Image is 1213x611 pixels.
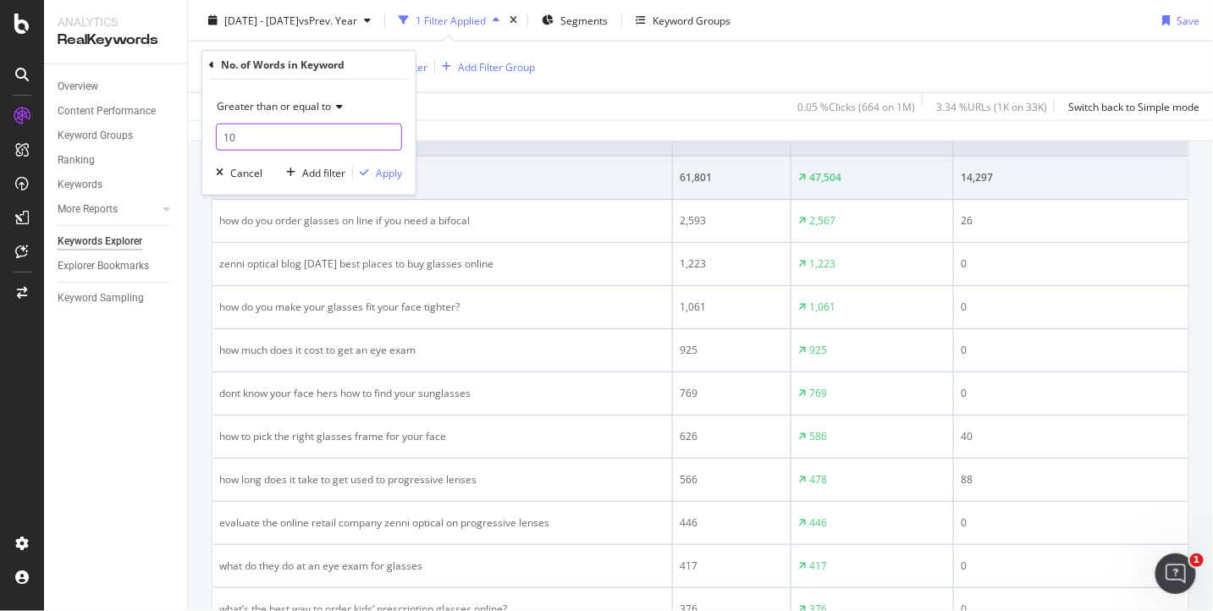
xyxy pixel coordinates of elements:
a: Content Performance [58,102,175,120]
div: RealKeywords [58,30,174,50]
div: how do you order glasses on line if you need a bifocal [219,213,665,228]
div: Cancel [230,165,262,179]
div: Save [1177,13,1199,27]
div: 626 [680,429,784,444]
button: [DATE] - [DATE]vsPrev. Year [201,7,378,34]
div: Explorer Bookmarks [58,257,149,275]
button: Keyword Groups [629,7,737,34]
div: Ranking [58,151,95,169]
div: 3.34 % URLs ( 1K on 33K ) [936,99,1047,113]
div: 769 [809,386,827,401]
div: what do they do at an eye exam for glasses [219,559,665,574]
a: Ranking [58,151,175,169]
div: No. of Words in Keyword [221,58,345,72]
div: Add Filter Group [458,59,535,74]
div: 1,061 [680,300,784,315]
div: 925 [680,343,784,358]
div: how much does it cost to get an eye exam [219,343,665,358]
div: 1,223 [809,256,835,272]
div: evaluate the online retail company zenni optical on progressive lenses [219,515,665,531]
div: More Reports [58,201,118,218]
div: 566 [680,472,784,487]
a: Explorer Bookmarks [58,257,175,275]
div: Content Performance [58,102,156,120]
div: 0 [961,300,1182,315]
div: 0 [961,559,1182,574]
a: Keywords Explorer [58,233,175,250]
div: 0 [961,386,1182,401]
div: 1,061 [809,300,835,315]
div: 446 [809,515,827,531]
div: 0 [961,256,1182,272]
div: 40 [961,429,1182,444]
span: vs Prev. Year [299,13,357,27]
div: 88 [961,472,1182,487]
div: how long does it take to get used to progressive lenses [219,472,665,487]
a: Keywords [58,176,175,194]
div: 0 [961,343,1182,358]
div: 769 [680,386,784,401]
div: Keywords Explorer [58,233,142,250]
div: dont know your face hers how to find your sunglasses [219,386,665,401]
div: 586 [809,429,827,444]
div: times [506,12,521,29]
a: Keyword Groups [58,127,175,145]
button: Cancel [209,164,262,181]
div: how to pick the right glasses frame for your face [219,429,665,444]
div: Keyword Groups [653,13,731,27]
div: 0 [961,515,1182,531]
div: Keyword Sampling [58,289,144,307]
iframe: Intercom live chat [1155,553,1196,594]
div: how do you make your glasses fit your face tighter? [219,300,665,315]
div: Keyword Groups [58,127,133,145]
div: 47,504 [809,170,841,185]
a: Overview [58,78,175,96]
div: Analytics [58,14,174,30]
span: 1 [1190,553,1204,567]
div: Add filter [302,165,345,179]
div: 26 [961,213,1182,228]
div: 1 Filter Applied [416,13,486,27]
button: Add Filter Group [435,57,535,77]
span: [DATE] - [DATE] [224,13,299,27]
span: Greater than or equal to [217,99,331,113]
div: 1,223 [680,256,784,272]
div: 61,801 [680,170,784,185]
button: 1 Filter Applied [392,7,506,34]
button: Segments [535,7,615,34]
div: 2,567 [809,213,835,228]
button: Add filter [279,164,345,181]
div: Overview [58,78,98,96]
div: 478 [809,472,827,487]
div: Apply [376,165,402,179]
div: Switch back to Simple mode [1068,99,1199,113]
a: More Reports [58,201,158,218]
a: Keyword Sampling [58,289,175,307]
div: 0.05 % Clicks ( 664 on 1M ) [797,99,915,113]
button: Switch back to Simple mode [1061,93,1199,120]
button: Save [1155,7,1199,34]
div: zenni optical blog [DATE] best places to buy glasses online [219,256,665,272]
div: Keywords [58,176,102,194]
div: 446 [680,515,784,531]
div: 417 [680,559,784,574]
div: 2,593 [680,213,784,228]
span: Segments [560,13,608,27]
div: 925 [809,343,827,358]
div: 417 [809,559,827,574]
button: Apply [353,164,402,181]
div: 14,297 [961,170,1182,185]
